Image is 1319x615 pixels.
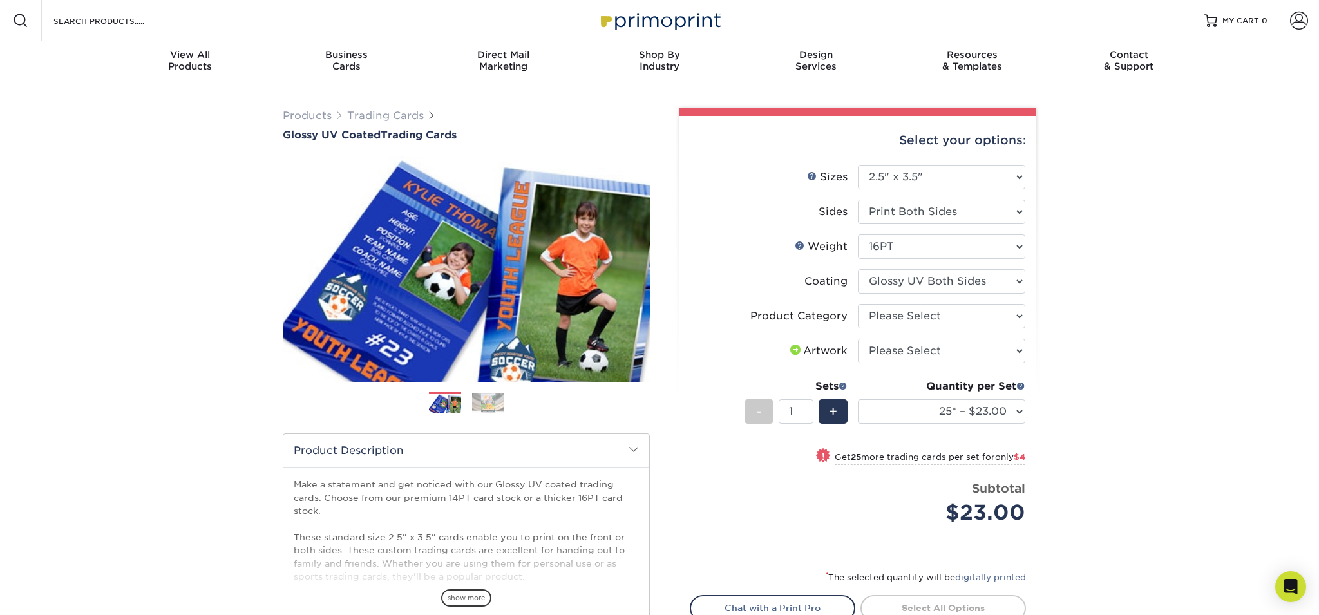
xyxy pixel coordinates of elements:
[112,41,269,82] a: View AllProducts
[112,49,269,61] span: View All
[425,41,582,82] a: Direct MailMarketing
[283,109,332,122] a: Products
[756,402,762,421] span: -
[851,452,861,462] strong: 25
[347,109,424,122] a: Trading Cards
[804,274,848,289] div: Coating
[283,129,650,141] a: Glossy UV CoatedTrading Cards
[750,308,848,324] div: Product Category
[472,393,504,413] img: Trading Cards 02
[112,49,269,72] div: Products
[425,49,582,61] span: Direct Mail
[3,576,109,610] iframe: Google Customer Reviews
[737,49,894,72] div: Services
[972,481,1025,495] strong: Subtotal
[582,49,738,72] div: Industry
[283,129,650,141] h1: Trading Cards
[788,343,848,359] div: Artwork
[269,49,425,72] div: Cards
[425,49,582,72] div: Marketing
[829,402,837,421] span: +
[737,41,894,82] a: DesignServices
[283,142,650,396] img: Glossy UV Coated 01
[283,129,381,141] span: Glossy UV Coated
[595,6,724,34] img: Primoprint
[1050,49,1207,72] div: & Support
[1050,49,1207,61] span: Contact
[795,239,848,254] div: Weight
[822,449,825,463] span: !
[429,393,461,415] img: Trading Cards 01
[894,41,1050,82] a: Resources& Templates
[995,452,1025,462] span: only
[441,589,491,607] span: show more
[1222,15,1259,26] span: MY CART
[269,49,425,61] span: Business
[737,49,894,61] span: Design
[269,41,425,82] a: BusinessCards
[868,497,1025,528] div: $23.00
[745,379,848,394] div: Sets
[894,49,1050,61] span: Resources
[1014,452,1025,462] span: $4
[690,116,1026,165] div: Select your options:
[955,572,1026,582] a: digitally printed
[1275,571,1306,602] div: Open Intercom Messenger
[582,41,738,82] a: Shop ByIndustry
[283,434,649,467] h2: Product Description
[1050,41,1207,82] a: Contact& Support
[582,49,738,61] span: Shop By
[894,49,1050,72] div: & Templates
[807,169,848,185] div: Sizes
[819,204,848,220] div: Sides
[858,379,1025,394] div: Quantity per Set
[835,452,1025,465] small: Get more trading cards per set for
[1262,16,1267,25] span: 0
[826,572,1026,582] small: The selected quantity will be
[52,13,178,28] input: SEARCH PRODUCTS.....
